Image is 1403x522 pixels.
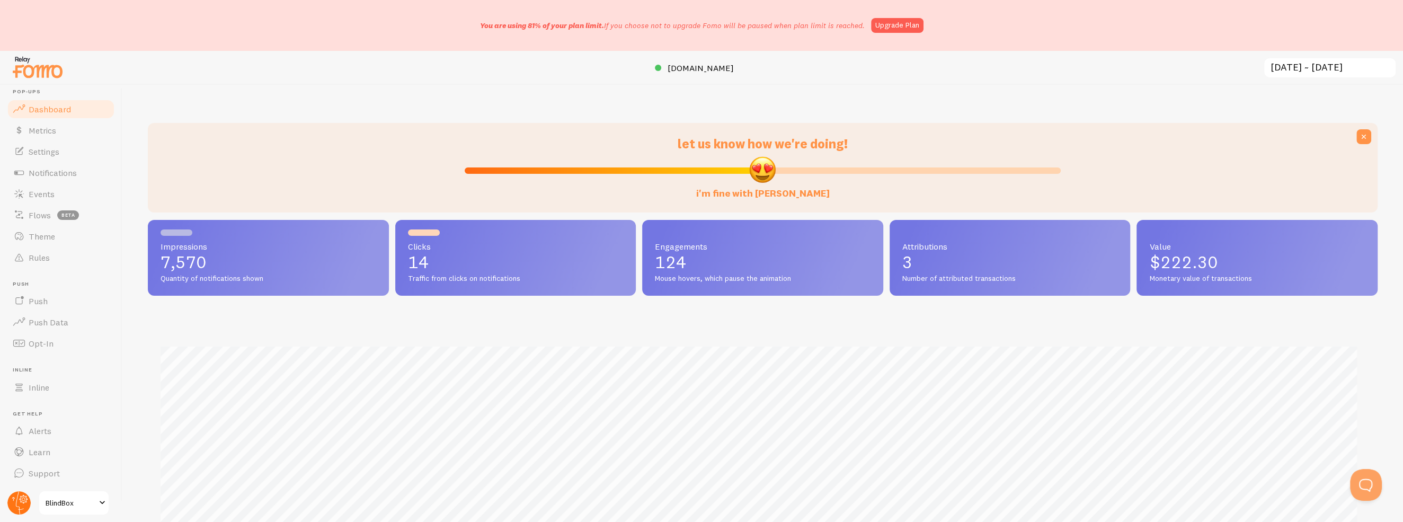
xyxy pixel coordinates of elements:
[6,141,116,162] a: Settings
[161,242,376,251] span: Impressions
[1149,274,1365,284] span: Monetary value of transactions
[696,177,830,200] label: i'm fine with [PERSON_NAME]
[29,104,71,114] span: Dashboard
[6,441,116,463] a: Learn
[29,167,77,178] span: Notifications
[29,317,68,328] span: Push Data
[6,205,116,226] a: Flows beta
[29,231,55,242] span: Theme
[6,290,116,312] a: Push
[408,242,624,251] span: Clicks
[6,312,116,333] a: Push Data
[6,120,116,141] a: Metrics
[6,99,116,120] a: Dashboard
[29,447,50,457] span: Learn
[29,189,55,199] span: Events
[408,274,624,284] span: Traffic from clicks on notifications
[902,254,1118,271] p: 3
[408,254,624,271] p: 14
[57,210,79,220] span: beta
[11,54,64,81] img: fomo-relay-logo-orange.svg
[6,247,116,268] a: Rules
[871,18,924,33] a: Upgrade Plan
[902,274,1118,284] span: Number of attributed transactions
[38,490,110,516] a: BlindBox
[13,411,116,418] span: Get Help
[29,296,48,306] span: Push
[6,226,116,247] a: Theme
[13,367,116,374] span: Inline
[13,281,116,288] span: Push
[29,426,51,436] span: Alerts
[29,146,59,157] span: Settings
[6,183,116,205] a: Events
[1149,242,1365,251] span: Value
[902,242,1118,251] span: Attributions
[161,274,376,284] span: Quantity of notifications shown
[678,136,848,152] span: let us know how we're doing!
[29,210,51,220] span: Flows
[6,463,116,484] a: Support
[6,333,116,354] a: Opt-In
[1350,469,1382,501] iframe: Help Scout Beacon - Open
[655,254,871,271] p: 124
[161,254,376,271] p: 7,570
[29,382,49,393] span: Inline
[748,155,777,184] img: emoji.png
[6,420,116,441] a: Alerts
[13,89,116,95] span: Pop-ups
[29,338,54,349] span: Opt-In
[480,21,604,30] span: You are using 81% of your plan limit.
[6,162,116,183] a: Notifications
[1149,252,1218,272] span: $222.30
[46,497,96,509] span: BlindBox
[655,242,871,251] span: Engagements
[655,274,871,284] span: Mouse hovers, which pause the animation
[480,20,865,31] p: If you choose not to upgrade Fomo will be paused when plan limit is reached.
[29,252,50,263] span: Rules
[6,377,116,398] a: Inline
[29,125,56,136] span: Metrics
[29,468,60,479] span: Support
